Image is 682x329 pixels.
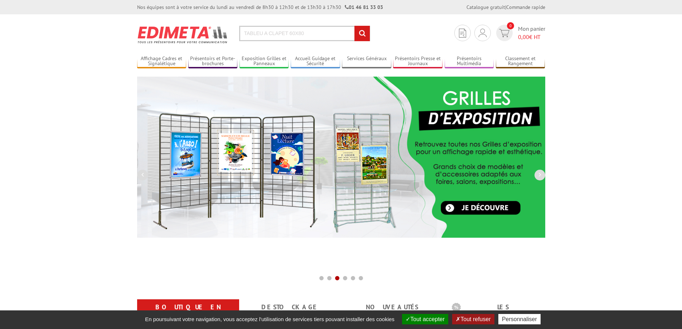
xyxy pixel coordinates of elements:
a: Commande rapide [506,4,545,10]
b: Les promotions [452,301,541,315]
span: 0,00 [518,33,529,40]
button: Personnaliser (fenêtre modale) [498,314,541,324]
a: Classement et Rangement [496,55,545,67]
a: Présentoirs Multimédia [445,55,494,67]
a: Affichage Cadres et Signalétique [137,55,187,67]
input: rechercher [354,26,370,41]
a: devis rapide 0 Mon panier 0,00€ HT [494,25,545,41]
a: Destockage [248,301,333,314]
button: Tout refuser [452,314,494,324]
a: Catalogue gratuit [466,4,505,10]
span: 0 [507,22,514,29]
a: nouveautés [350,301,435,314]
span: € HT [518,33,545,41]
input: Rechercher un produit ou une référence... [239,26,370,41]
a: Accueil Guidage et Sécurité [291,55,340,67]
a: Présentoirs et Porte-brochures [188,55,238,67]
div: | [466,4,545,11]
a: Services Généraux [342,55,391,67]
a: Boutique en ligne [146,301,231,326]
span: Mon panier [518,25,545,41]
button: Tout accepter [402,314,448,324]
img: devis rapide [479,29,487,37]
strong: 01 46 81 33 03 [345,4,383,10]
img: devis rapide [499,29,509,37]
a: Exposition Grilles et Panneaux [240,55,289,67]
img: devis rapide [459,29,466,38]
a: Présentoirs Presse et Journaux [393,55,442,67]
a: Les promotions [452,301,537,326]
img: Présentoir, panneau, stand - Edimeta - PLV, affichage, mobilier bureau, entreprise [137,21,228,48]
span: En poursuivant votre navigation, vous acceptez l'utilisation de services tiers pouvant installer ... [141,316,398,322]
div: Nos équipes sont à votre service du lundi au vendredi de 8h30 à 12h30 et de 13h30 à 17h30 [137,4,383,11]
